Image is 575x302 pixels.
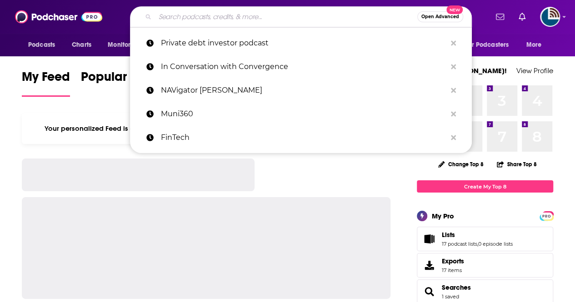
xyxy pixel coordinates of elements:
[130,55,472,79] a: In Conversation with Convergence
[155,10,417,24] input: Search podcasts, credits, & more...
[130,6,472,27] div: Search podcasts, credits, & more...
[442,257,464,265] span: Exports
[442,241,477,247] a: 17 podcast lists
[477,241,478,247] span: ,
[420,259,438,272] span: Exports
[520,36,553,54] button: open menu
[66,36,97,54] a: Charts
[22,69,70,90] span: My Feed
[417,253,553,277] a: Exports
[526,39,542,51] span: More
[22,36,67,54] button: open menu
[540,7,560,27] img: User Profile
[81,69,158,90] span: Popular Feed
[516,66,553,75] a: View Profile
[540,7,560,27] button: Show profile menu
[72,39,91,51] span: Charts
[420,285,438,298] a: Searches
[442,231,455,239] span: Lists
[465,39,509,51] span: For Podcasters
[81,69,158,97] a: Popular Feed
[417,227,553,251] span: Lists
[540,7,560,27] span: Logged in as tdunyak
[496,155,537,173] button: Share Top 8
[161,55,446,79] p: In Conversation with Convergence
[417,180,553,193] a: Create My Top 8
[541,213,552,219] span: PRO
[492,9,508,25] a: Show notifications dropdown
[161,126,446,149] p: FinTech
[417,11,463,22] button: Open AdvancedNew
[432,212,454,220] div: My Pro
[101,36,152,54] button: open menu
[478,241,513,247] a: 0 episode lists
[442,283,471,292] a: Searches
[420,233,438,245] a: Lists
[442,231,513,239] a: Lists
[161,102,446,126] p: Muni360
[130,126,472,149] a: FinTech
[442,293,459,300] a: 1 saved
[22,69,70,97] a: My Feed
[541,212,552,219] a: PRO
[130,102,472,126] a: Muni360
[130,31,472,55] a: Private debt investor podcast
[421,15,459,19] span: Open Advanced
[15,8,102,25] img: Podchaser - Follow, Share and Rate Podcasts
[442,267,464,273] span: 17 items
[28,39,55,51] span: Podcasts
[446,5,463,14] span: New
[433,158,489,170] button: Change Top 8
[108,39,140,51] span: Monitoring
[161,79,446,102] p: NAVigator chuck jaffe
[515,9,529,25] a: Show notifications dropdown
[459,36,522,54] button: open menu
[130,79,472,102] a: NAVigator [PERSON_NAME]
[161,31,446,55] p: Private debt investor podcast
[22,113,390,144] div: Your personalized Feed is curated based on the Podcasts, Creators, Users, and Lists that you Follow.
